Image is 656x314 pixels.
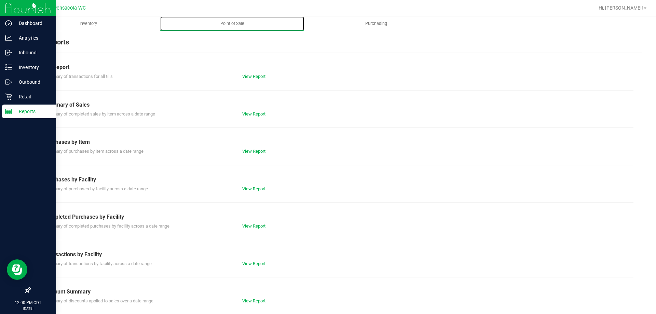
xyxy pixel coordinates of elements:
[44,63,628,71] div: Till Report
[242,186,265,191] a: View Report
[16,16,160,31] a: Inventory
[12,34,53,42] p: Analytics
[70,21,106,27] span: Inventory
[242,111,265,117] a: View Report
[44,176,628,184] div: Purchases by Facility
[5,79,12,85] inline-svg: Outbound
[3,306,53,311] p: [DATE]
[44,138,628,146] div: Purchases by Item
[242,261,265,266] a: View Report
[44,101,628,109] div: Summary of Sales
[12,19,53,27] p: Dashboard
[12,63,53,71] p: Inventory
[242,298,265,303] a: View Report
[5,64,12,71] inline-svg: Inventory
[44,223,169,229] span: Summary of completed purchases by facility across a date range
[5,20,12,27] inline-svg: Dashboard
[44,288,628,296] div: Discount Summary
[160,16,304,31] a: Point of Sale
[44,186,148,191] span: Summary of purchases by facility across a date range
[356,21,396,27] span: Purchasing
[304,16,448,31] a: Purchasing
[5,93,12,100] inline-svg: Retail
[44,149,143,154] span: Summary of purchases by item across a date range
[30,37,642,53] div: POS Reports
[242,74,265,79] a: View Report
[242,149,265,154] a: View Report
[54,5,86,11] span: Pensacola WC
[7,259,27,280] iframe: Resource center
[242,223,265,229] a: View Report
[44,261,152,266] span: Summary of transactions by facility across a date range
[5,108,12,115] inline-svg: Reports
[5,49,12,56] inline-svg: Inbound
[211,21,254,27] span: Point of Sale
[12,49,53,57] p: Inbound
[44,74,113,79] span: Summary of transactions for all tills
[5,35,12,41] inline-svg: Analytics
[599,5,643,11] span: Hi, [PERSON_NAME]!
[44,250,628,259] div: Transactions by Facility
[12,107,53,115] p: Reports
[12,78,53,86] p: Outbound
[44,298,153,303] span: Summary of discounts applied to sales over a date range
[3,300,53,306] p: 12:00 PM CDT
[12,93,53,101] p: Retail
[44,111,155,117] span: Summary of completed sales by item across a date range
[44,213,628,221] div: Completed Purchases by Facility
